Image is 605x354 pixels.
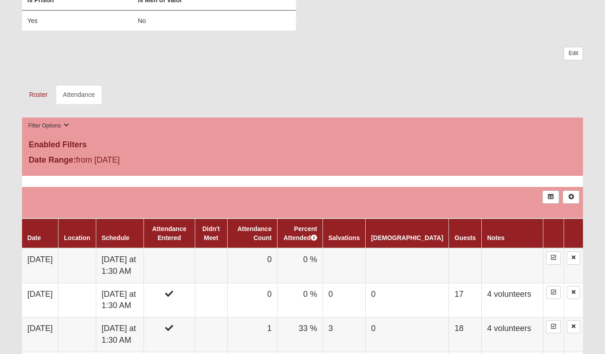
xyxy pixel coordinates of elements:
[449,318,481,352] td: 18
[564,47,583,60] a: Edit
[283,225,317,241] a: Percent Attended
[202,225,220,241] a: Didn't Meet
[227,318,277,352] td: 1
[481,283,543,317] td: 4 volunteers
[102,234,130,241] a: Schedule
[22,318,58,352] td: [DATE]
[567,286,580,299] a: Delete
[96,283,143,317] td: [DATE] at 1:30 AM
[64,234,90,241] a: Location
[22,154,209,168] div: from [DATE]
[323,218,365,248] th: Salvations
[96,318,143,352] td: [DATE] at 1:30 AM
[542,191,559,204] a: Export to Excel
[567,320,580,333] a: Delete
[567,251,580,264] a: Delete
[323,318,365,352] td: 3
[277,283,323,317] td: 0 %
[22,248,58,283] td: [DATE]
[481,318,543,352] td: 4 volunteers
[22,283,58,317] td: [DATE]
[22,10,133,31] td: Yes
[227,283,277,317] td: 0
[365,218,448,248] th: [DEMOGRAPHIC_DATA]
[323,283,365,317] td: 0
[26,121,72,131] button: Filter Options
[449,283,481,317] td: 17
[238,225,272,241] a: Attendance Count
[132,10,296,31] td: No
[29,154,76,166] label: Date Range:
[563,191,579,204] a: Alt+N
[277,248,323,283] td: 0 %
[365,283,448,317] td: 0
[27,234,41,241] a: Date
[449,218,481,248] th: Guests
[96,248,143,283] td: [DATE] at 1:30 AM
[277,318,323,352] td: 33 %
[546,251,561,264] a: Enter Attendance
[22,85,55,104] a: Roster
[152,225,186,241] a: Attendance Entered
[56,85,102,104] a: Attendance
[487,234,505,241] a: Notes
[546,320,561,333] a: Enter Attendance
[227,248,277,283] td: 0
[546,286,561,299] a: Enter Attendance
[29,140,577,150] h4: Enabled Filters
[365,318,448,352] td: 0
